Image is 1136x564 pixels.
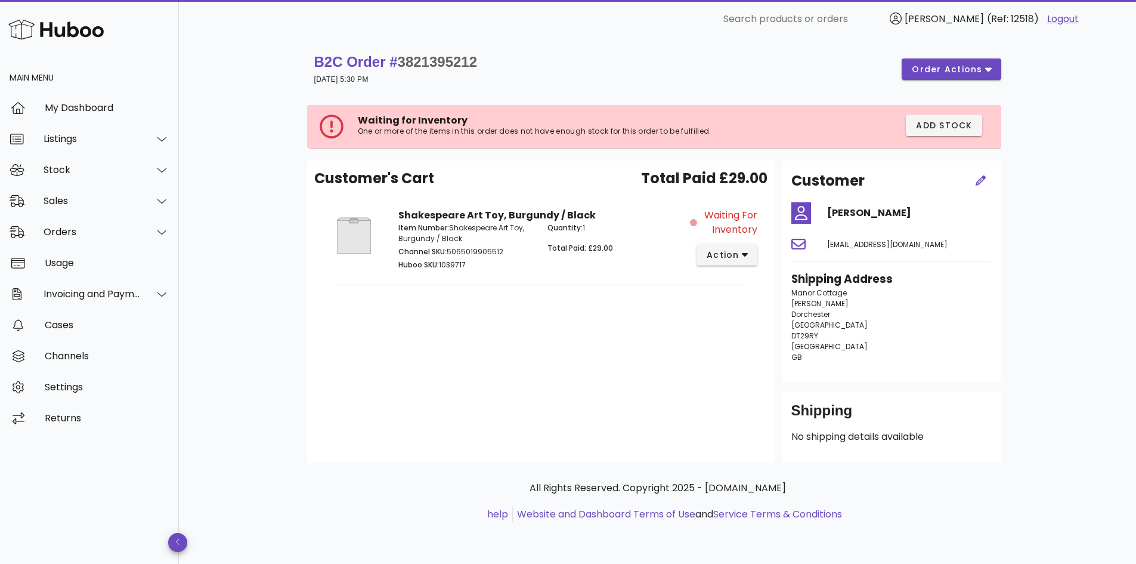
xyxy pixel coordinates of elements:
[398,223,534,244] p: Shakespeare Art Toy, Burgundy / Black
[791,288,847,298] span: Manor Cottage
[358,113,468,127] span: Waiting for Inventory
[317,481,999,495] p: All Rights Reserved. Copyright 2025 - [DOMAIN_NAME]
[827,239,948,249] span: [EMAIL_ADDRESS][DOMAIN_NAME]
[324,208,384,263] img: Product Image
[487,507,508,521] a: help
[791,341,868,352] span: [GEOGRAPHIC_DATA]
[45,319,169,331] div: Cases
[398,246,447,257] span: Channel SKU:
[45,102,169,113] div: My Dashboard
[906,115,982,136] button: Add Stock
[791,170,865,192] h2: Customer
[358,127,779,136] p: One or more of the items in this order does not have enough stock for this order to be fulfilled.
[45,257,169,269] div: Usage
[911,63,983,76] span: order actions
[987,12,1039,26] span: (Ref: 12518)
[791,309,830,319] span: Dorchester
[513,507,842,522] li: and
[791,352,802,362] span: GB
[517,507,695,521] a: Website and Dashboard Terms of Use
[314,75,369,84] small: [DATE] 5:30 PM
[44,195,141,207] div: Sales
[699,208,757,237] span: Waiting for Inventory
[791,298,849,309] span: [PERSON_NAME]
[45,412,169,424] div: Returns
[791,271,992,288] h3: Shipping Address
[547,223,583,233] span: Quantity:
[713,507,842,521] a: Service Terms & Conditions
[45,350,169,362] div: Channels
[398,208,596,222] strong: Shakespeare Art Toy, Burgundy / Black
[398,260,439,270] span: Huboo SKU:
[791,401,992,430] div: Shipping
[314,54,478,70] strong: B2C Order #
[398,260,534,270] p: 1039717
[827,206,992,220] h4: [PERSON_NAME]
[44,164,141,175] div: Stock
[791,331,818,341] span: DT29RY
[791,320,868,330] span: [GEOGRAPHIC_DATA]
[547,223,683,233] p: 1
[398,246,534,257] p: 5065019905512
[791,430,992,444] p: No shipping details available
[45,381,169,393] div: Settings
[706,249,739,261] span: action
[314,168,434,189] span: Customer's Cart
[398,54,477,70] span: 3821395212
[902,58,1001,80] button: order actions
[547,243,613,253] span: Total Paid: £29.00
[398,223,449,233] span: Item Number:
[44,288,141,300] div: Invoicing and Payments
[697,244,758,266] button: action
[915,119,973,132] span: Add Stock
[44,226,141,238] div: Orders
[44,133,141,144] div: Listings
[641,168,767,189] span: Total Paid £29.00
[1047,12,1079,26] a: Logout
[8,17,104,42] img: Huboo Logo
[905,12,984,26] span: [PERSON_NAME]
